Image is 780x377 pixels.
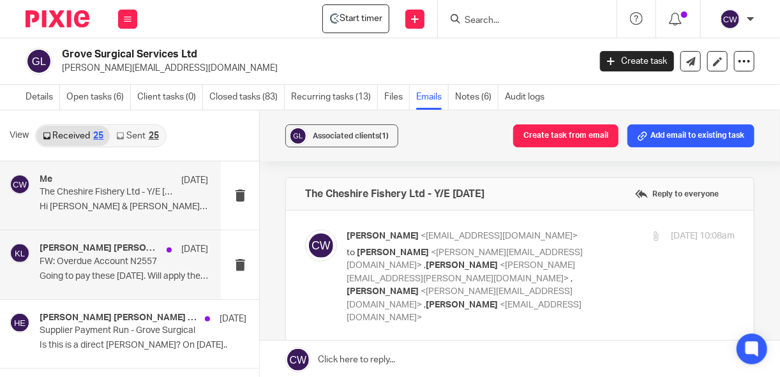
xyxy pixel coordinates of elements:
[40,340,246,351] p: Is this is a direct [PERSON_NAME]? On [DATE]..
[40,325,205,336] p: Supplier Payment Run - Grove Surgical
[289,126,308,145] img: svg%3E
[181,243,208,256] p: [DATE]
[291,85,378,110] a: Recurring tasks (13)
[66,85,131,110] a: Open tasks (6)
[181,174,208,187] p: [DATE]
[40,313,199,323] h4: [PERSON_NAME] [PERSON_NAME] [PERSON_NAME]
[36,126,110,146] a: Received25
[424,261,426,270] span: ,
[137,85,203,110] a: Client tasks (0)
[110,126,165,146] a: Sent25
[273,145,279,152] sup: st
[571,274,573,283] span: ,
[285,124,398,147] button: Associated clients(1)
[40,187,174,198] p: The Cheshire Fishery Ltd - Y/E [DATE]
[10,243,30,263] img: svg%3E
[357,248,429,257] span: [PERSON_NAME]
[305,188,484,200] h4: The Cheshire Fishery Ltd - Y/E [DATE]
[347,287,419,296] span: [PERSON_NAME]
[379,132,389,140] span: (1)
[347,248,583,270] span: <[PERSON_NAME][EMAIL_ADDRESS][DOMAIN_NAME]>
[421,232,578,240] span: <[EMAIL_ADDRESS][DOMAIN_NAME]>
[40,202,208,212] p: Hi [PERSON_NAME] & [PERSON_NAME], I hope that you...
[40,174,52,185] h4: Me
[600,51,674,71] a: Create task
[10,174,30,195] img: svg%3E
[463,15,578,27] input: Search
[627,124,754,147] button: Add email to existing task
[313,132,389,140] span: Associated clients
[384,85,410,110] a: Files
[10,129,29,142] span: View
[347,248,355,257] span: to
[26,10,89,27] img: Pixie
[40,256,174,267] p: FW: Overdue Account N2557
[347,287,573,309] span: <[PERSON_NAME][EMAIL_ADDRESS][DOMAIN_NAME]>
[426,300,498,309] span: [PERSON_NAME]
[426,261,498,270] span: [PERSON_NAME]
[671,230,735,243] p: [DATE] 10:08am
[340,12,382,25] span: Start timer
[305,230,337,262] img: svg%3E
[93,131,103,140] div: 25
[10,313,30,333] img: svg%3E
[220,313,246,325] p: [DATE]
[149,131,159,140] div: 25
[505,85,551,110] a: Audit logs
[513,124,619,147] button: Create task from email
[209,85,285,110] a: Closed tasks (83)
[347,261,575,283] span: <[PERSON_NAME][EMAIL_ADDRESS][PERSON_NAME][DOMAIN_NAME]>
[26,85,60,110] a: Details
[40,271,208,282] p: Going to pay these [DATE]. Will apply the credit...
[62,62,581,75] p: [PERSON_NAME][EMAIL_ADDRESS][DOMAIN_NAME]
[720,9,740,29] img: svg%3E
[455,85,499,110] a: Notes (6)
[347,232,419,240] span: [PERSON_NAME]
[40,243,160,254] h4: [PERSON_NAME] [PERSON_NAME]
[424,300,426,309] span: ,
[632,184,722,203] label: Reply to everyone
[26,48,52,75] img: svg%3E
[62,48,477,61] h2: Grove Surgical Services Ltd
[322,4,389,33] a: Grove Surgical Services Ltd
[416,85,449,110] a: Emails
